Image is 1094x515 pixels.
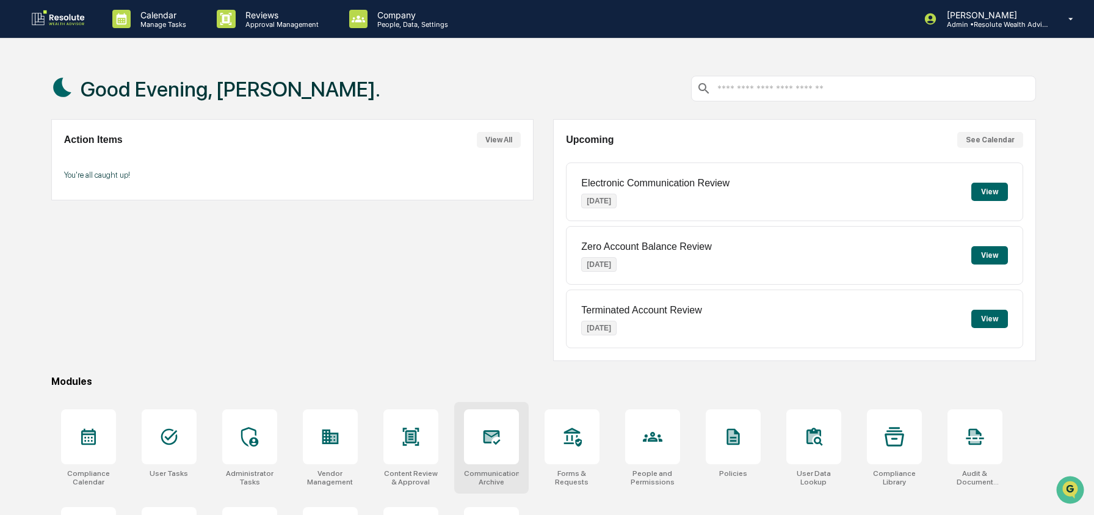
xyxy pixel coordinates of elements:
div: 🖐️ [12,155,22,165]
p: How can we help? [12,26,222,45]
p: [DATE] [581,321,617,335]
div: Compliance Library [867,469,922,486]
button: View [971,246,1008,265]
div: Policies [719,469,747,478]
p: You're all caught up! [64,170,521,180]
div: We're available if you need us! [42,106,154,115]
h2: Action Items [64,134,123,145]
a: 🗄️Attestations [84,149,156,171]
button: View [971,183,1008,201]
p: Approval Management [236,20,325,29]
p: Terminated Account Review [581,305,701,316]
iframe: Open customer support [1055,475,1088,508]
button: View [971,310,1008,328]
button: Start new chat [208,97,222,112]
div: Content Review & Approval [383,469,438,486]
a: 🔎Data Lookup [7,172,82,194]
div: User Data Lookup [786,469,841,486]
img: 1746055101610-c473b297-6a78-478c-a979-82029cc54cd1 [12,93,34,115]
button: See Calendar [957,132,1023,148]
span: Preclearance [24,154,79,166]
h1: Good Evening, [PERSON_NAME]. [81,77,380,101]
p: [DATE] [581,257,617,272]
div: User Tasks [150,469,188,478]
h2: Upcoming [566,134,614,145]
span: Data Lookup [24,177,77,189]
div: Administrator Tasks [222,469,277,486]
span: Attestations [101,154,151,166]
div: Vendor Management [303,469,358,486]
button: View All [477,132,521,148]
div: Forms & Requests [545,469,600,486]
div: Communications Archive [464,469,519,486]
p: Admin • Resolute Wealth Advisor [937,20,1051,29]
div: Modules [51,376,1036,387]
p: Reviews [236,10,325,20]
div: People and Permissions [625,469,680,486]
a: Powered byPylon [86,206,148,216]
span: Pylon [121,207,148,216]
p: [PERSON_NAME] [937,10,1051,20]
div: Audit & Document Logs [947,469,1002,486]
div: Start new chat [42,93,200,106]
p: Electronic Communication Review [581,178,730,189]
p: Calendar [131,10,192,20]
div: 🗄️ [89,155,98,165]
p: Company [368,10,454,20]
p: Manage Tasks [131,20,192,29]
p: Zero Account Balance Review [581,241,711,252]
img: logo [29,9,88,29]
p: People, Data, Settings [368,20,454,29]
div: 🔎 [12,178,22,188]
div: Compliance Calendar [61,469,116,486]
a: 🖐️Preclearance [7,149,84,171]
p: [DATE] [581,194,617,208]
